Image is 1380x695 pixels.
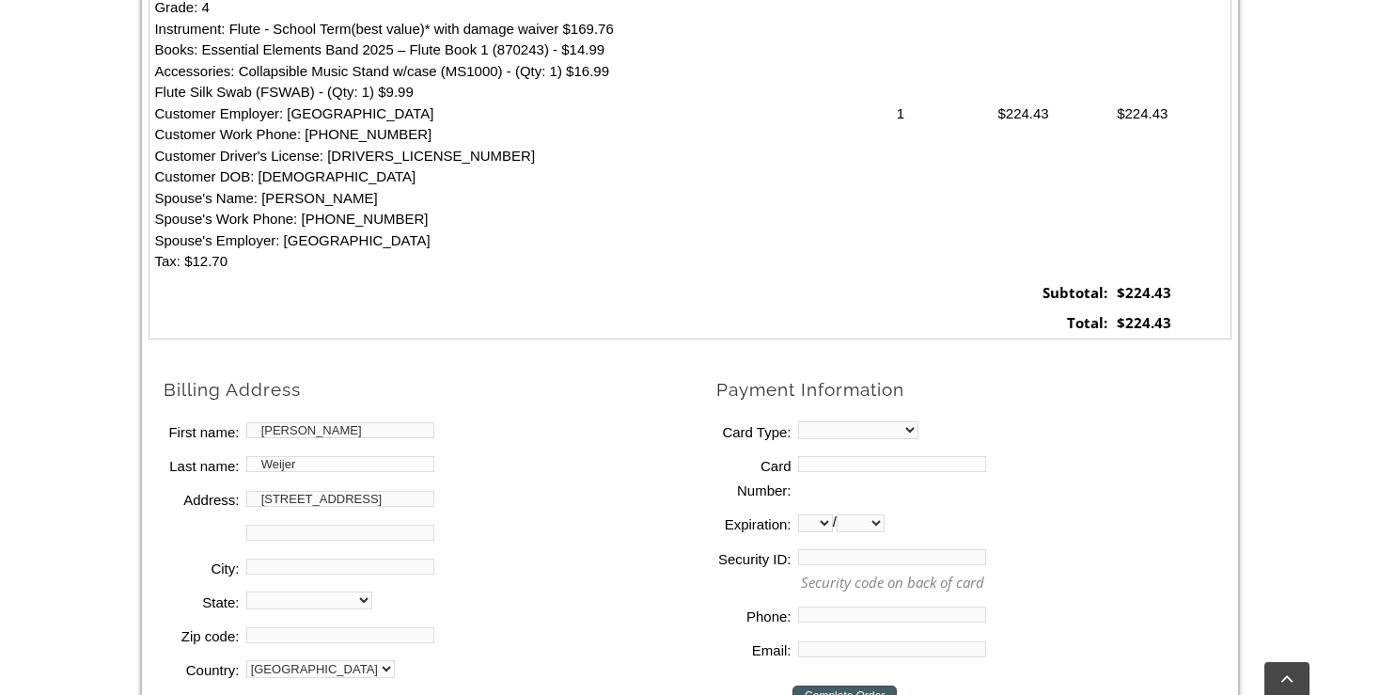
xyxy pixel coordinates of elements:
[164,624,239,649] label: Zip code:
[164,420,239,445] label: First name:
[716,378,1231,402] h2: Payment Information
[716,513,792,537] label: Expiration:
[164,378,700,402] h2: Billing Address
[246,660,395,678] select: country
[164,591,239,615] label: State:
[164,488,239,513] label: Address:
[716,507,1231,541] li: /
[246,592,372,609] select: State billing address
[716,420,792,445] label: Card Type:
[716,639,792,663] label: Email:
[716,547,792,572] label: Security ID:
[993,308,1112,339] td: Total:
[716,605,792,629] label: Phone:
[993,277,1112,308] td: Subtotal:
[164,658,239,683] label: Country:
[801,572,1231,593] p: Security code on back of card
[164,557,239,581] label: City:
[1112,277,1231,308] td: $224.43
[716,454,792,504] label: Card Number:
[1112,308,1231,339] td: $224.43
[164,454,239,479] label: Last name:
